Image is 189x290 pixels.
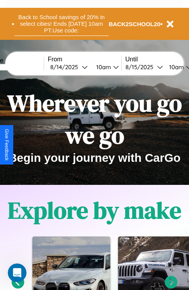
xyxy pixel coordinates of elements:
[8,263,26,282] iframe: Intercom live chat
[165,63,186,71] div: 10am
[8,194,181,226] h1: Explore by make
[4,129,9,161] div: Give Feedback
[48,56,121,63] label: From
[125,63,157,71] div: 8 / 15 / 2025
[14,12,109,36] button: Back to School savings of 20% in select cities! Ends [DATE] 10am PT.Use code:
[92,63,113,71] div: 10am
[90,63,121,71] button: 10am
[48,63,90,71] button: 8/14/2025
[50,63,82,71] div: 8 / 14 / 2025
[109,21,161,27] b: BACK2SCHOOL20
